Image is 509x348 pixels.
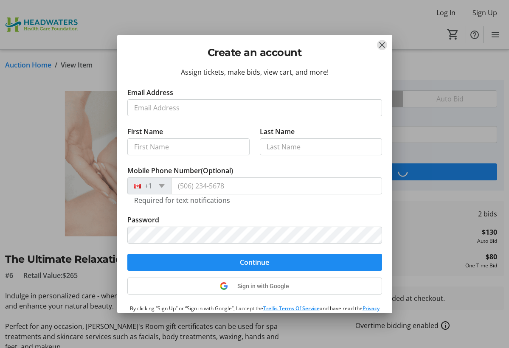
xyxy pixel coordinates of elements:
input: First Name [127,138,250,155]
button: Continue [127,254,382,271]
input: Email Address [127,99,382,116]
label: Email Address [127,87,173,98]
span: Continue [240,257,269,267]
label: Last Name [260,126,295,137]
label: Mobile Phone Number (Optional) [127,166,233,176]
div: Assign tickets, make bids, view cart, and more! [127,67,382,77]
button: Sign in with Google [127,278,382,295]
input: (506) 234-5678 [171,177,382,194]
tr-hint: Required for text notifications [134,196,230,205]
h2: Create an account [127,45,382,60]
p: By clicking “Sign Up” or “Sign in with Google”, I accept the and have read the . [127,305,382,320]
button: Close [377,40,387,50]
label: Password [127,215,159,225]
input: Last Name [260,138,382,155]
span: Sign in with Google [237,283,289,289]
a: Privacy Policy [247,305,380,320]
a: Trellis Terms Of Service [263,305,320,312]
label: First Name [127,126,163,137]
